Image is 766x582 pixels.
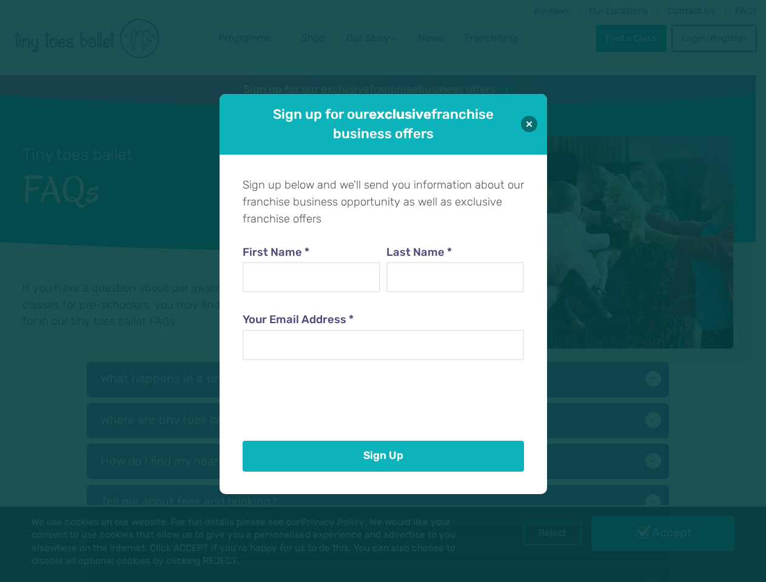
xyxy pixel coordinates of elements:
iframe: reCAPTCHA [243,374,427,421]
label: First Name * [243,244,381,261]
strong: exclusive [369,106,431,122]
label: Your Email Address * [243,312,524,329]
p: Sign up below and we'll send you information about our franchise business opportunity as well as ... [243,177,524,227]
button: Sign Up [243,441,524,472]
h1: Sign up for our franchise business offers [254,105,513,143]
label: Last Name * [386,244,525,261]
